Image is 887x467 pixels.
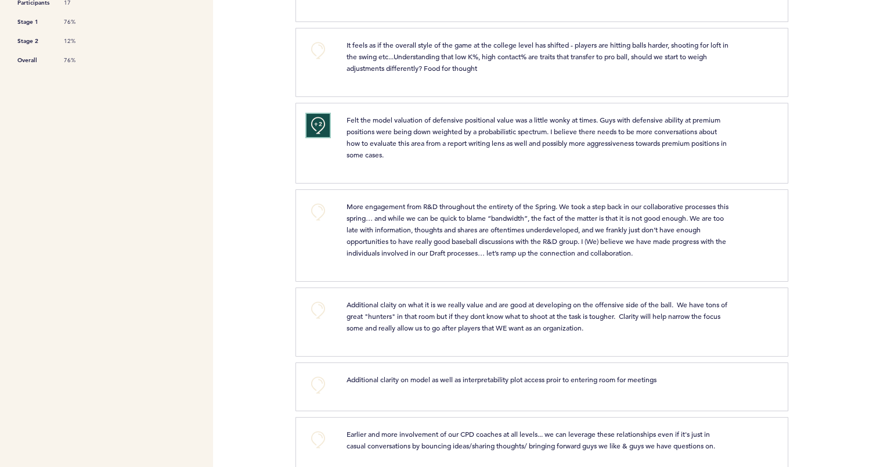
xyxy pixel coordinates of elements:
span: It feels as if the overall style of the game at the college level has shifted - players are hitti... [347,40,730,73]
span: 12% [64,37,99,45]
span: 76% [64,56,99,64]
span: Felt the model valuation of defensive positional value was a little wonky at times. Guys with def... [347,115,729,159]
span: Additional claity on what it is we really value and are good at developing on the offensive side ... [347,300,729,332]
span: Stage 1 [17,16,52,28]
span: Additional clarity on model as well as interpretability plot access proir to entering room for me... [347,375,657,384]
span: Stage 2 [17,35,52,47]
span: Earlier and more involvement of our CPD coaches at all levels... we can leverage these relationsh... [347,429,715,450]
button: +2 [307,114,330,137]
span: More engagement from R&D throughout the entirety of the Spring. We took a step back in our collab... [347,202,730,257]
span: Overall [17,55,52,66]
span: 76% [64,18,99,26]
span: +2 [314,118,322,130]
